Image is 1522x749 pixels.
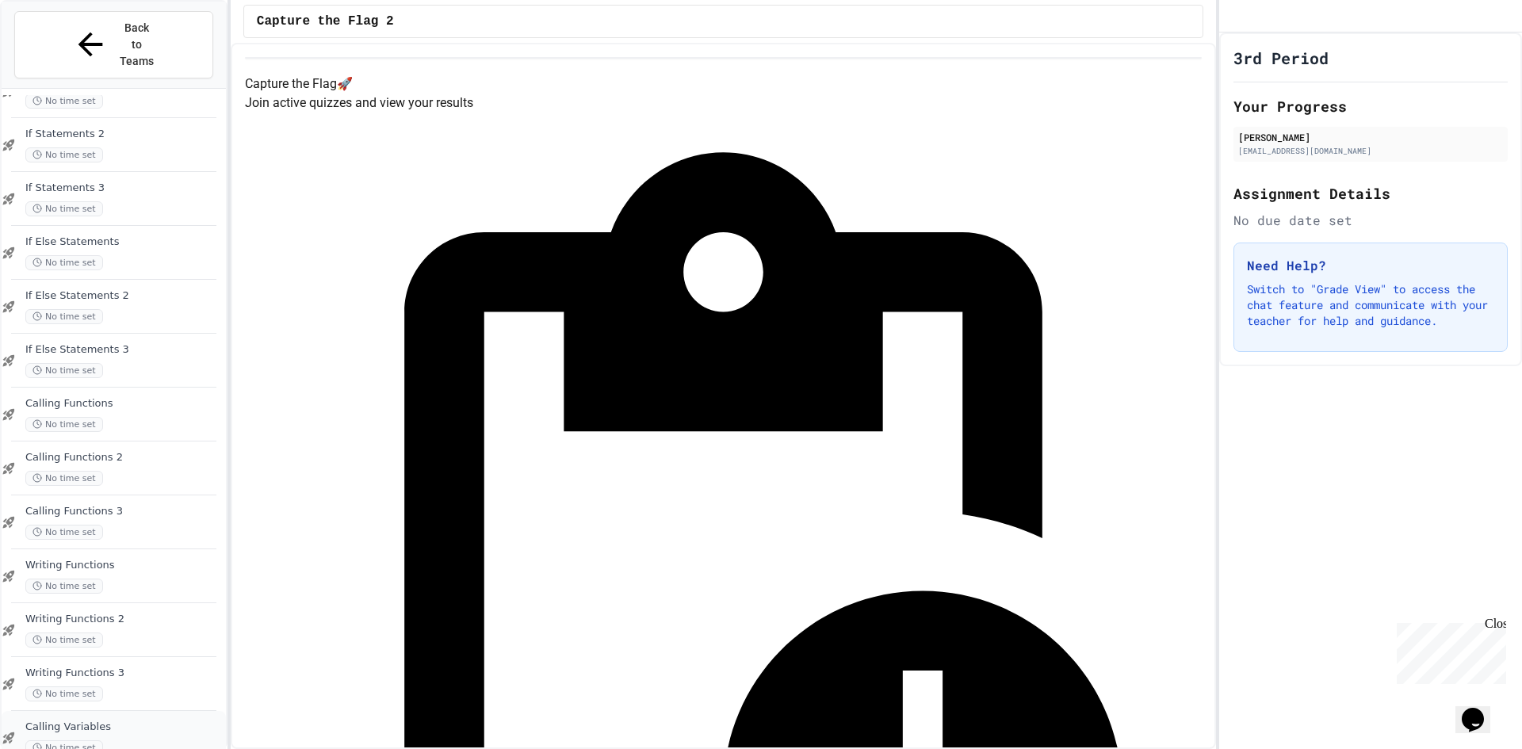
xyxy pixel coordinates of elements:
span: Calling Functions 3 [25,505,223,518]
span: No time set [25,255,103,270]
div: No due date set [1233,211,1508,230]
button: Back to Teams [14,11,213,78]
div: Chat with us now!Close [6,6,109,101]
span: Capture the Flag 2 [257,12,394,31]
h2: Assignment Details [1233,182,1508,204]
p: Switch to "Grade View" to access the chat feature and communicate with your teacher for help and ... [1247,281,1494,329]
span: No time set [25,686,103,701]
span: Calling Variables [25,720,223,734]
span: No time set [25,363,103,378]
span: No time set [25,94,103,109]
span: If Else Statements 3 [25,343,223,357]
div: [PERSON_NAME] [1238,130,1503,144]
span: If Else Statements 2 [25,289,223,303]
h1: 3rd Period [1233,47,1329,69]
h3: Need Help? [1247,256,1494,275]
span: Calling Functions 2 [25,451,223,464]
iframe: chat widget [1455,686,1506,733]
h4: Capture the Flag 🚀 [245,75,1202,94]
span: Writing Functions 2 [25,613,223,626]
span: Writing Functions [25,559,223,572]
span: No time set [25,417,103,432]
span: No time set [25,309,103,324]
h2: Your Progress [1233,95,1508,117]
span: Back to Teams [118,20,155,70]
span: No time set [25,579,103,594]
span: No time set [25,147,103,162]
iframe: chat widget [1390,617,1506,684]
span: If Statements 3 [25,182,223,195]
span: Writing Functions 3 [25,667,223,680]
span: No time set [25,525,103,540]
p: Join active quizzes and view your results [245,94,1202,113]
span: If Else Statements [25,235,223,249]
span: If Statements 2 [25,128,223,141]
span: No time set [25,632,103,648]
span: Calling Functions [25,397,223,411]
div: [EMAIL_ADDRESS][DOMAIN_NAME] [1238,145,1503,157]
span: No time set [25,471,103,486]
span: No time set [25,201,103,216]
